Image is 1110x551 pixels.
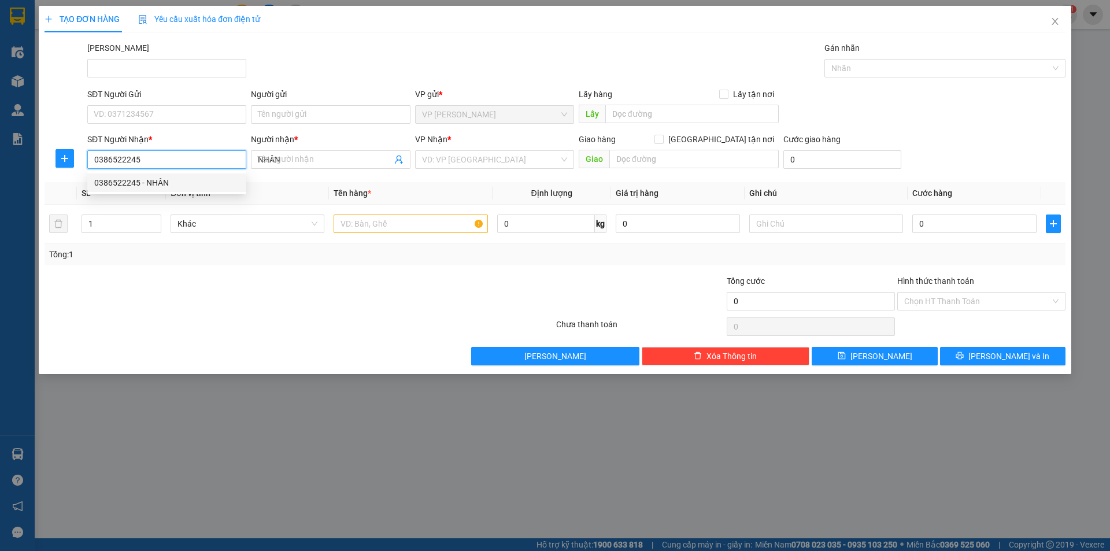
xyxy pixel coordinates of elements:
[912,188,952,198] span: Cước hàng
[87,59,246,77] input: Mã ĐH
[87,43,149,53] label: Mã ĐH
[109,77,125,90] span: CC :
[812,347,937,365] button: save[PERSON_NAME]
[727,276,765,286] span: Tổng cước
[49,248,428,261] div: Tổng: 1
[45,14,120,24] span: TẠO ĐƠN HÀNG
[968,350,1049,363] span: [PERSON_NAME] và In
[850,350,912,363] span: [PERSON_NAME]
[728,88,779,101] span: Lấy tận nơi
[110,10,203,24] div: VP Mũi Né
[138,14,260,24] span: Yêu cầu xuất hóa đơn điện tử
[664,133,779,146] span: [GEOGRAPHIC_DATA] tận nơi
[422,106,567,123] span: VP Phạm Ngũ Lão
[55,149,74,168] button: plus
[10,10,102,38] div: VP [PERSON_NAME]
[251,88,410,101] div: Người gửi
[579,105,605,123] span: Lấy
[110,11,138,23] span: Nhận:
[642,347,810,365] button: deleteXóa Thông tin
[609,150,779,168] input: Dọc đường
[956,352,964,361] span: printer
[531,188,572,198] span: Định lượng
[745,182,908,205] th: Ghi chú
[616,215,740,233] input: 0
[524,350,586,363] span: [PERSON_NAME]
[706,350,757,363] span: Xóa Thông tin
[694,352,702,361] span: delete
[824,43,860,53] label: Gán nhãn
[87,133,246,146] div: SĐT Người Nhận
[579,90,612,99] span: Lấy hàng
[897,276,974,286] label: Hình thức thanh toán
[749,215,903,233] input: Ghi Chú
[555,318,726,338] div: Chưa thanh toán
[579,150,609,168] span: Giao
[1046,219,1060,228] span: plus
[783,150,901,169] input: Cước giao hàng
[94,176,239,189] div: 0386522245 - NHÂN
[45,15,53,23] span: plus
[415,88,574,101] div: VP gửi
[471,347,639,365] button: [PERSON_NAME]
[138,15,147,24] img: icon
[595,215,606,233] span: kg
[10,11,28,23] span: Gửi:
[940,347,1065,365] button: printer[PERSON_NAME] và In
[109,75,205,91] div: 50.000
[110,38,203,54] div: 0858607310
[87,88,246,101] div: SĐT Người Gửi
[579,135,616,144] span: Giao hàng
[616,188,658,198] span: Giá trị hàng
[251,133,410,146] div: Người nhận
[10,38,102,51] div: phước
[334,188,371,198] span: Tên hàng
[49,215,68,233] button: delete
[56,154,73,163] span: plus
[110,24,203,38] div: Quy
[1039,6,1071,38] button: Close
[87,173,246,192] div: 0386522245 - NHÂN
[1050,17,1060,26] span: close
[177,215,317,232] span: Khác
[415,135,447,144] span: VP Nhận
[783,135,841,144] label: Cước giao hàng
[82,188,91,198] span: SL
[394,155,404,164] span: user-add
[1046,215,1061,233] button: plus
[838,352,846,361] span: save
[334,215,487,233] input: VD: Bàn, Ghế
[10,51,102,68] div: 0382811038
[605,105,779,123] input: Dọc đường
